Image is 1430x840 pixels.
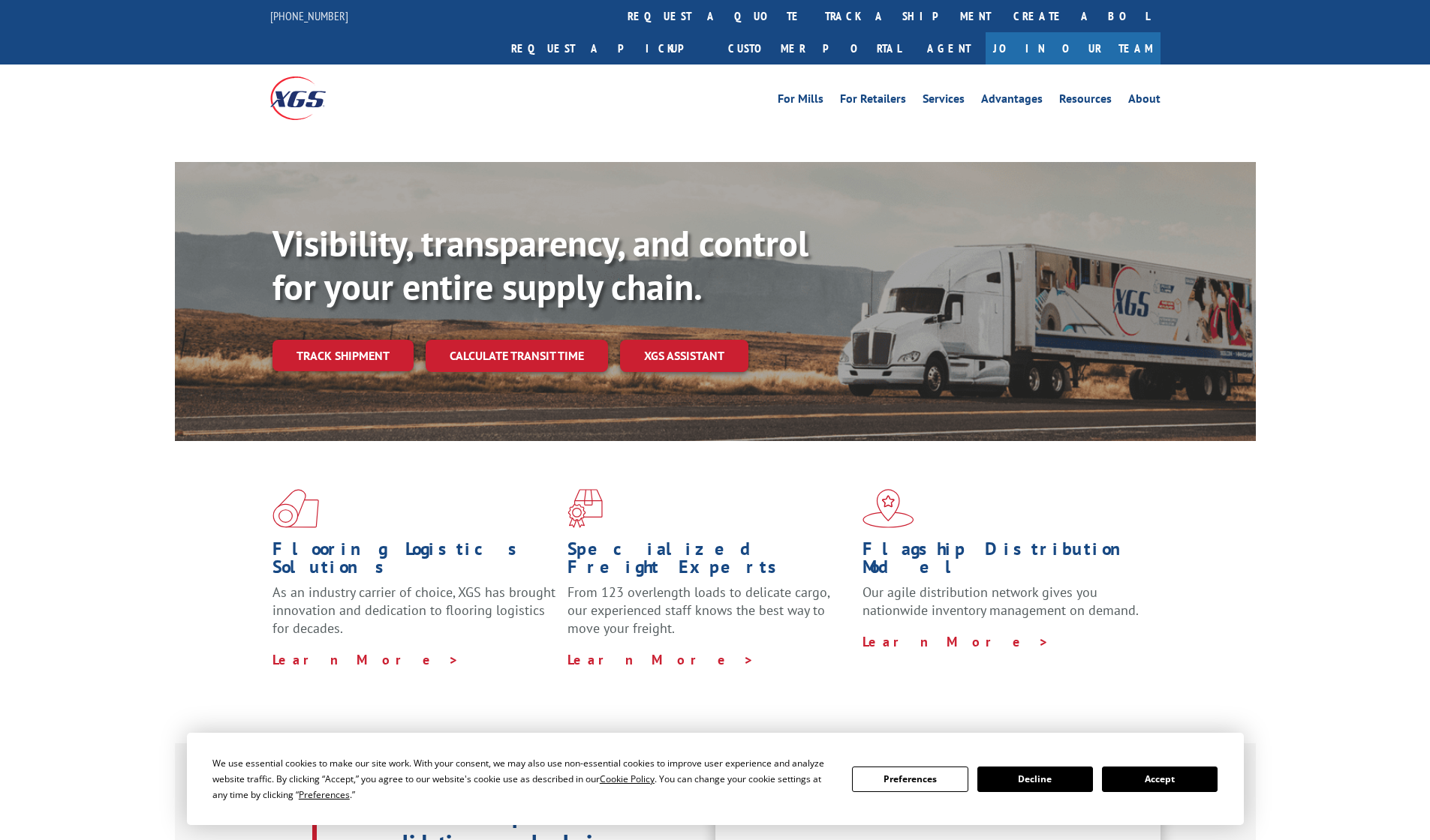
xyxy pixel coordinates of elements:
[270,8,348,23] a: [PHONE_NUMBER]
[1059,93,1112,109] a: Resources
[272,583,555,637] span: As an industry carrier of choice, XGS has brought innovation and dedication to flooring logistics...
[272,220,808,310] b: Visibility, transparency, and control for your entire supply chain.
[863,633,1049,650] a: Learn More >
[500,32,717,64] a: Request a pickup
[863,583,1139,619] span: Our agile distribution network gives you nationwide inventory management on demand.
[620,340,748,372] a: XGS ASSISTANT
[187,733,1244,825] div: Cookie Consent Prompt
[923,93,965,109] a: Services
[567,583,851,650] p: From 123 overlength loads to delicate cargo, our experienced staff knows the best way to move you...
[852,766,968,792] button: Preferences
[863,489,914,528] img: xgs-icon-flagship-distribution-model-red
[778,93,823,109] a: For Mills
[981,93,1043,109] a: Advantages
[1128,93,1161,109] a: About
[567,540,851,583] h1: Specialized Freight Experts
[299,788,350,801] span: Preferences
[567,651,754,668] a: Learn More >
[863,540,1146,583] h1: Flagship Distribution Model
[426,340,608,372] a: Calculate transit time
[567,489,603,528] img: xgs-icon-focused-on-flooring-red
[986,32,1161,64] a: Join Our Team
[272,651,459,668] a: Learn More >
[272,489,319,528] img: xgs-icon-total-supply-chain-intelligence-red
[272,540,556,583] h1: Flooring Logistics Solutions
[212,755,834,802] div: We use essential cookies to make our site work. With your consent, we may also use non-essential ...
[1102,766,1218,792] button: Accept
[272,340,414,371] a: Track shipment
[717,32,912,64] a: Customer Portal
[840,93,906,109] a: For Retailers
[600,772,655,785] span: Cookie Policy
[977,766,1093,792] button: Decline
[912,32,986,64] a: Agent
